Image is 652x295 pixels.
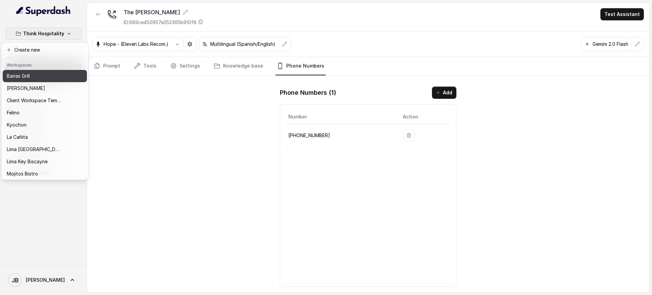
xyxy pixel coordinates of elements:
[23,30,64,38] p: Think Hospitality
[7,109,20,117] p: Felino
[3,59,87,70] header: Workspaces
[7,133,28,141] p: La Cañita
[5,27,81,40] button: Think Hospitality
[1,42,88,180] div: Think Hospitality
[7,121,26,129] p: Kyochon
[7,170,38,178] p: Mojitos Bistro
[7,96,61,105] p: Client Workspace Template
[7,158,48,166] p: Lima Key Biscayne
[7,72,30,80] p: Baires Grill
[3,44,87,56] button: Create new
[7,145,61,153] p: Lima [GEOGRAPHIC_DATA]
[7,84,45,92] p: [PERSON_NAME]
